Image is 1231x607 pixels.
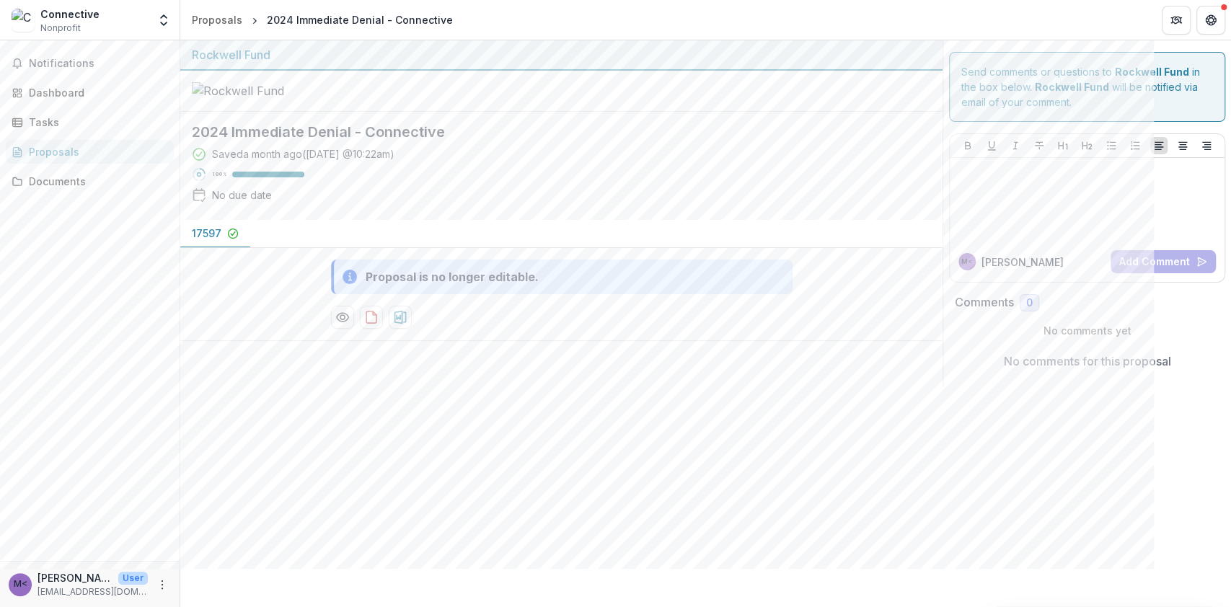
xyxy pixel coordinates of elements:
h2: 2024 Immediate Denial - Connective [192,123,908,141]
span: Notifications [29,58,168,70]
div: Morgan Rodgers <mrodgers@connectivetx.org> [14,580,27,589]
strong: Rockwell Fund [1035,81,1109,93]
a: Documents [6,169,174,193]
button: download-proposal [389,306,412,329]
div: Proposals [29,144,162,159]
p: [PERSON_NAME] <[EMAIL_ADDRESS][DOMAIN_NAME]> [37,570,112,585]
img: Connective [12,9,35,32]
button: Italicize [1007,137,1024,154]
div: Connective [40,6,100,22]
img: Rockwell Fund [192,82,336,99]
p: 17597 [192,226,221,241]
div: Proposal is no longer editable. [366,268,539,285]
a: Dashboard [6,81,174,105]
button: Notifications [6,52,174,75]
h2: Comments [955,296,1014,309]
p: [EMAIL_ADDRESS][DOMAIN_NAME] [37,585,148,598]
div: Rockwell Fund [192,46,931,63]
button: Bold [959,137,976,154]
button: Open entity switcher [154,6,174,35]
button: Strike [1031,137,1048,154]
button: Heading 2 [1078,137,1095,154]
strong: Rockwell Fund [1115,66,1189,78]
div: No due date [212,187,272,203]
a: Tasks [6,110,174,134]
button: Bullet List [1103,137,1120,154]
button: Heading 1 [1054,137,1072,154]
div: 2024 Immediate Denial - Connective [267,12,453,27]
p: 100 % [212,169,226,180]
div: Morgan Rodgers <mrodgers@connectivetx.org> [961,258,973,265]
button: Align Right [1198,137,1215,154]
a: Proposals [186,9,248,30]
button: Align Center [1174,137,1191,154]
span: 0 [1026,297,1033,309]
button: Underline [983,137,1000,154]
button: download-proposal [360,306,383,329]
button: More [154,576,171,593]
nav: breadcrumb [186,9,459,30]
p: User [118,572,148,585]
button: Ordered List [1126,137,1144,154]
div: Dashboard [29,85,162,100]
div: Tasks [29,115,162,130]
span: Nonprofit [40,22,81,35]
p: No comments yet [955,323,1219,338]
button: Preview e30224bd-14aa-4b22-a016-3eb4e4938179-0.pdf [331,306,354,329]
p: [PERSON_NAME] [981,254,1064,270]
button: Align Left [1150,137,1168,154]
p: No comments for this proposal [1004,353,1171,370]
button: Get Help [1196,6,1225,35]
div: Documents [29,174,162,189]
div: Saved a month ago ( [DATE] @ 10:22am ) [212,146,394,161]
button: Partners [1162,6,1191,35]
button: Add Comment [1111,250,1216,273]
div: Send comments or questions to in the box below. will be notified via email of your comment. [949,52,1225,122]
div: Proposals [192,12,242,27]
a: Proposals [6,140,174,164]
